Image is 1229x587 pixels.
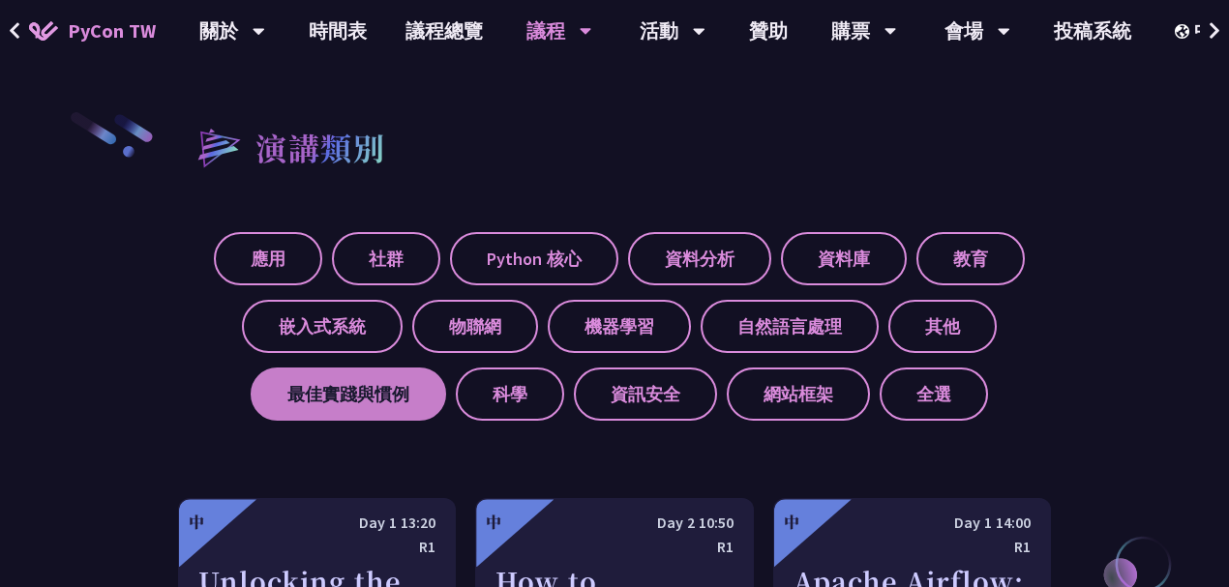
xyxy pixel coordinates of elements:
[255,124,385,170] h2: 演講類別
[10,7,175,55] a: PyCon TW
[628,232,771,285] label: 資料分析
[242,300,403,353] label: 嵌入式系統
[1175,24,1194,39] img: Locale Icon
[189,511,204,534] div: 中
[727,367,870,421] label: 網站框架
[916,232,1025,285] label: 教育
[880,367,988,421] label: 全選
[198,511,435,535] div: Day 1 13:20
[29,21,58,41] img: Home icon of PyCon TW 2025
[794,535,1031,559] div: R1
[332,232,440,285] label: 社群
[68,16,156,45] span: PyCon TW
[701,300,879,353] label: 自然語言處理
[784,511,799,534] div: 中
[888,300,997,353] label: 其他
[781,232,907,285] label: 資料庫
[456,367,564,421] label: 科學
[198,535,435,559] div: R1
[548,300,691,353] label: 機器學習
[495,535,733,559] div: R1
[495,511,733,535] div: Day 2 10:50
[178,110,255,184] img: heading-bullet
[574,367,717,421] label: 資訊安全
[450,232,618,285] label: Python 核心
[486,511,501,534] div: 中
[214,232,322,285] label: 應用
[794,511,1031,535] div: Day 1 14:00
[412,300,538,353] label: 物聯網
[251,367,446,421] label: 最佳實踐與慣例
